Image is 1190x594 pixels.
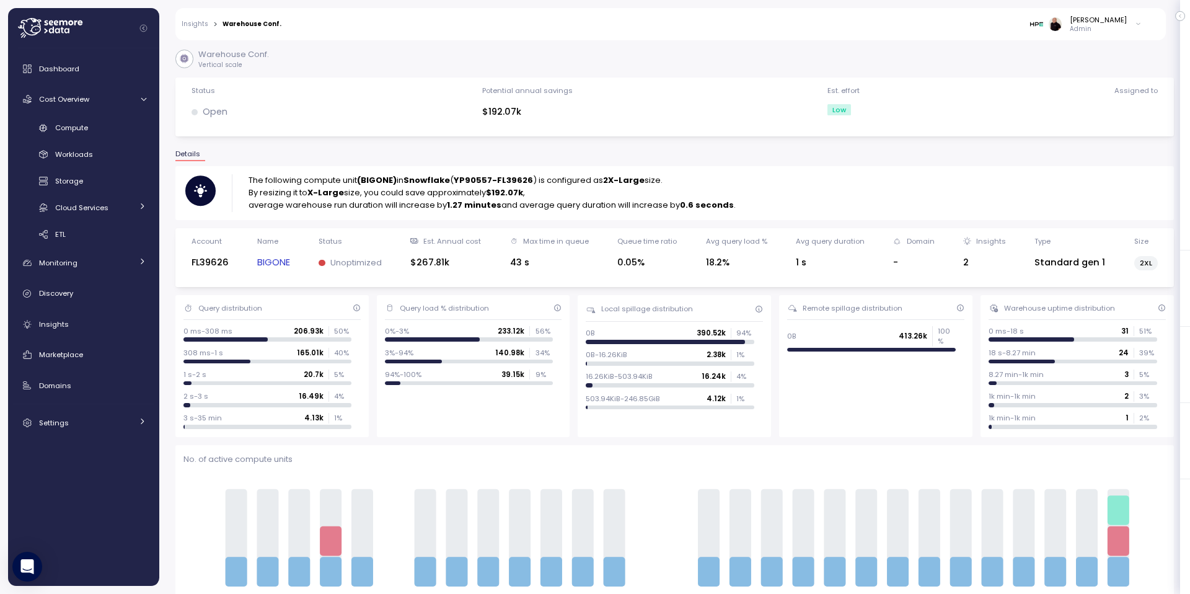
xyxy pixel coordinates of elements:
span: Discovery [39,288,73,298]
div: Name [257,236,278,246]
div: Queue time ratio [617,236,677,246]
p: 4.13k [304,413,324,423]
div: Status [319,236,342,246]
p: 3%-94% [385,348,413,358]
div: FL39626 [192,255,229,270]
div: Size [1134,236,1148,246]
button: Collapse navigation [136,24,151,33]
strong: Snowflake [403,174,450,186]
p: 1 % [736,394,754,404]
p: 34 % [535,348,553,358]
span: Dashboard [39,64,79,74]
span: ETL [55,229,66,239]
p: 0%-3% [385,326,409,336]
div: > [213,20,218,29]
strong: YP90557-FL39626 [454,174,533,186]
span: 2XL [1140,257,1152,270]
div: Avg query duration [796,236,865,246]
a: Insights [13,312,154,337]
a: Cost Overview [13,87,154,112]
a: Storage [13,171,154,192]
p: 4 % [334,391,351,401]
p: 39 % [1139,348,1157,358]
a: Cloud Services [13,197,154,218]
div: 2 [963,255,1006,270]
span: Settings [39,418,69,428]
a: ETL [13,224,154,244]
a: Discovery [13,281,154,306]
p: 233.12k [498,326,524,336]
p: 94 % [736,328,754,338]
img: 68775d04603bbb24c1223a5b.PNG [1030,17,1043,30]
div: Account [192,236,222,246]
p: The following compute unit in ( ) is configured as size. [249,174,736,187]
p: average warehouse run duration will increase by and average query duration will increase by . [249,199,736,211]
div: Insights [976,236,1006,246]
span: Marketplace [39,350,83,360]
a: Workloads [13,144,154,165]
p: Admin [1070,25,1127,33]
div: Remote spillage distribution [803,303,902,313]
p: 39.15k [501,370,524,379]
p: 40 % [334,348,351,358]
p: 1 % [334,413,351,423]
p: 31 [1121,326,1129,336]
p: 3 s-35 min [183,413,222,423]
p: 1 [1126,413,1129,423]
p: 0B [586,328,595,338]
a: Compute [13,118,154,138]
p: 9 % [535,370,553,379]
p: 206.93k [294,326,324,336]
p: 1 s-2 s [183,370,206,379]
p: 390.52k [697,328,726,338]
strong: X-Large [307,187,344,198]
div: Query load % distribution [400,303,489,313]
p: 165.01k [297,348,324,358]
div: Est. Annual cost [423,236,481,246]
p: 1k min-1k min [989,413,1036,423]
img: ALV-UjU6c7eNqcQ4R7xbGLBqXwzgmZKmWVoJsu-SzLp_ynpaB6fnK7q2NuPfeZjuQq5k6rbzh92VroP4vBJhqkPASL6sofLMp... [1049,17,1062,30]
p: 413.26k [899,331,927,341]
p: 2 s-3 s [183,391,208,401]
div: Avg query load % [706,236,767,246]
p: 50 % [334,326,351,336]
span: Workloads [55,149,93,159]
div: $192.07k [482,105,573,119]
p: Unoptimized [330,257,382,269]
div: Open Intercom Messenger [12,552,42,582]
strong: (BIGONE) [357,174,397,186]
a: Insights [182,21,208,27]
p: 0B-16.26KiB [586,350,627,360]
p: 100 % [938,326,955,347]
p: By resizing it to size, you could save approximately , [249,187,736,199]
p: 24 [1119,348,1129,358]
div: 43 s [510,255,589,270]
div: Type [1034,236,1051,246]
p: 4.12k [707,394,726,404]
p: 16.49k [299,391,324,401]
p: Warehouse Conf. [198,48,269,61]
p: 8.27 min-1k min [989,370,1044,379]
span: Details [175,151,200,157]
p: 2.38k [707,350,726,360]
p: 94%-100% [385,370,421,379]
div: - [893,255,934,270]
a: Settings [13,410,154,435]
p: 0 ms-308 ms [183,326,232,336]
a: Marketplace [13,342,154,367]
div: Low [827,104,851,115]
p: No. of active compute units [183,453,1166,466]
p: 308 ms-1 s [183,348,223,358]
p: 18 s-8.27 min [989,348,1036,358]
div: Max time in queue [523,236,589,246]
p: 503.94KiB-246.85GiB [586,394,660,404]
p: 4 % [736,371,754,381]
strong: 0.6 seconds [680,199,734,211]
div: Local spillage distribution [601,304,693,314]
p: 0B [787,331,796,341]
div: Warehouse Conf. [223,21,281,27]
p: 2 % [1139,413,1157,423]
strong: 2X-Large [603,174,645,186]
p: 1 % [736,350,754,360]
p: 16.24k [702,371,726,381]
